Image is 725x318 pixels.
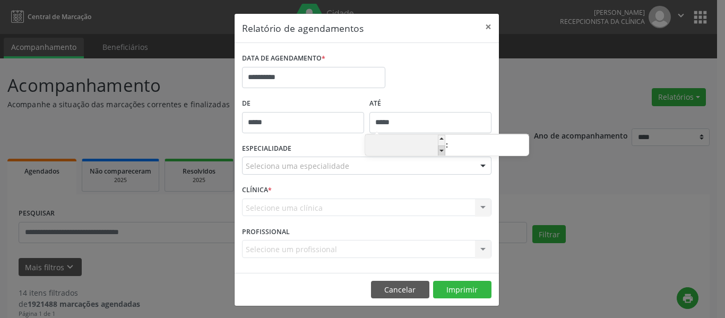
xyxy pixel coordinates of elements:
[433,281,491,299] button: Imprimir
[246,160,349,171] span: Seleciona uma especialidade
[242,141,291,157] label: ESPECIALIDADE
[445,134,448,156] span: :
[242,224,290,240] label: PROFISSIONAL
[242,21,364,35] h5: Relatório de agendamentos
[369,96,491,112] label: ATÉ
[242,50,325,67] label: DATA DE AGENDAMENTO
[242,182,272,199] label: CLÍNICA
[242,96,364,112] label: De
[371,281,429,299] button: Cancelar
[365,135,445,157] input: Hour
[448,135,529,157] input: Minute
[478,14,499,40] button: Close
